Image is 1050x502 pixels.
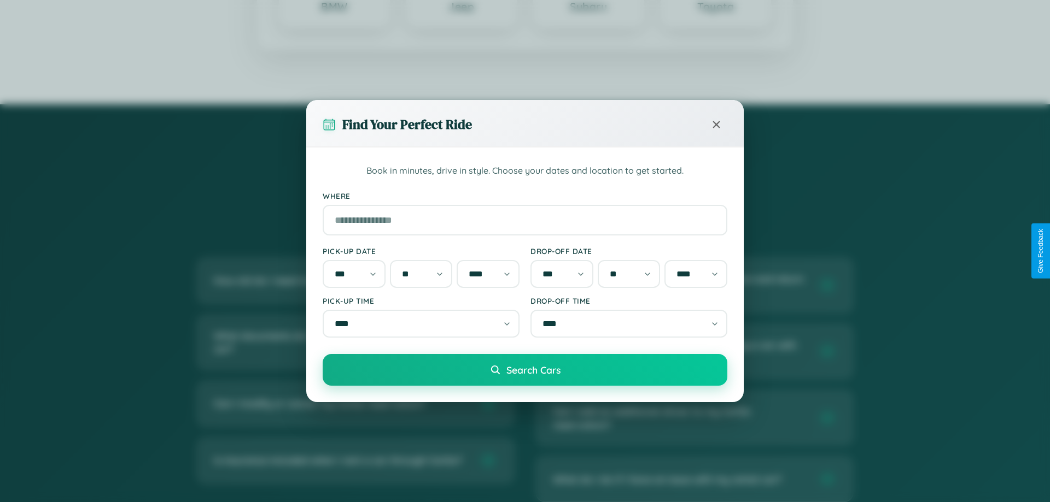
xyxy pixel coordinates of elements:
h3: Find Your Perfect Ride [342,115,472,133]
label: Drop-off Date [530,246,727,256]
label: Where [323,191,727,200]
label: Drop-off Time [530,296,727,305]
label: Pick-up Date [323,246,520,256]
label: Pick-up Time [323,296,520,305]
button: Search Cars [323,354,727,386]
p: Book in minutes, drive in style. Choose your dates and location to get started. [323,164,727,178]
span: Search Cars [506,364,561,376]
